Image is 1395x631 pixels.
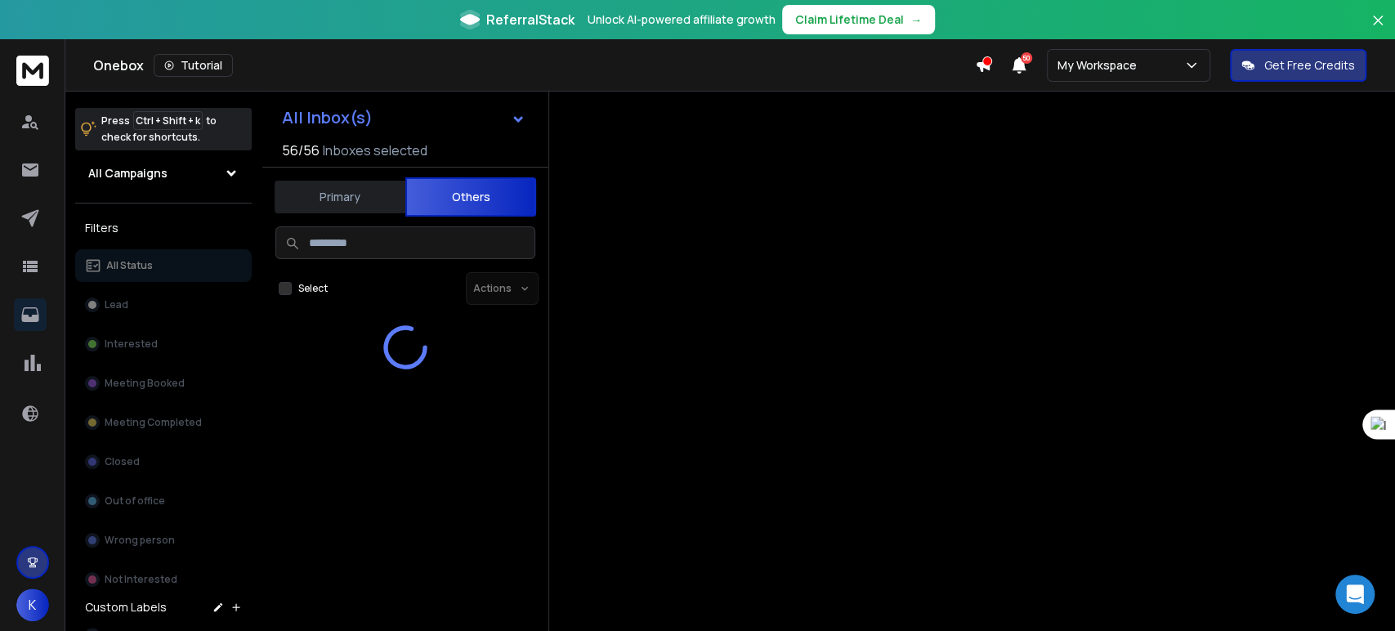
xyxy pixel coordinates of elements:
[323,141,427,160] h3: Inboxes selected
[101,113,217,145] p: Press to check for shortcuts.
[405,177,536,217] button: Others
[1264,57,1355,74] p: Get Free Credits
[93,54,975,77] div: Onebox
[282,110,373,126] h1: All Inbox(s)
[298,282,328,295] label: Select
[486,10,575,29] span: ReferralStack
[282,141,320,160] span: 56 / 56
[910,11,922,28] span: →
[1367,10,1388,49] button: Close banner
[275,179,405,215] button: Primary
[782,5,935,34] button: Claim Lifetime Deal→
[1057,57,1143,74] p: My Workspace
[154,54,233,77] button: Tutorial
[85,599,167,615] h3: Custom Labels
[75,217,252,239] h3: Filters
[16,588,49,621] button: K
[133,111,203,130] span: Ctrl + Shift + k
[88,165,168,181] h1: All Campaigns
[1021,52,1032,64] span: 50
[588,11,776,28] p: Unlock AI-powered affiliate growth
[1230,49,1366,82] button: Get Free Credits
[1335,575,1375,614] div: Open Intercom Messenger
[75,157,252,190] button: All Campaigns
[269,101,539,134] button: All Inbox(s)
